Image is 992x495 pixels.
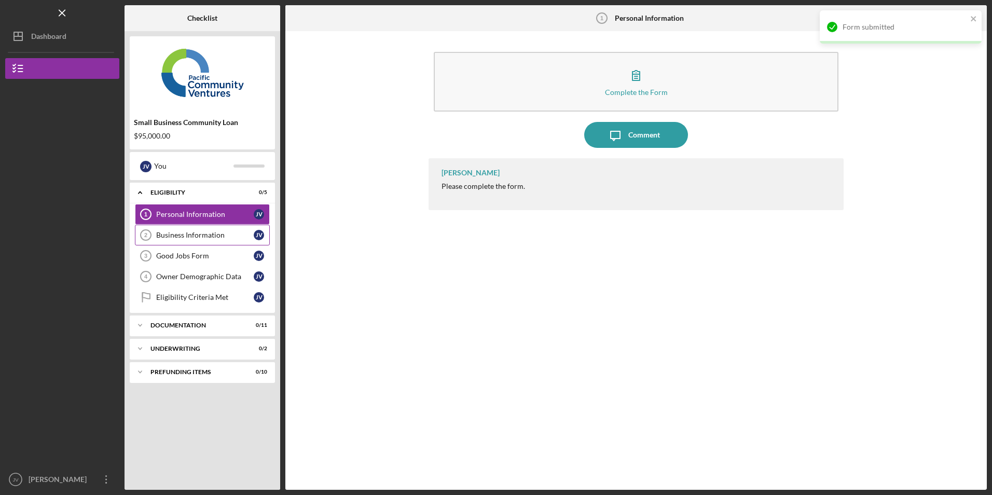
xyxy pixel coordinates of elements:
div: J V [254,271,264,282]
tspan: 2 [144,232,147,238]
div: Underwriting [150,346,241,352]
button: Complete the Form [434,52,838,112]
text: JV [12,477,19,483]
div: Small Business Community Loan [134,118,271,127]
div: Comment [628,122,660,148]
img: Product logo [130,42,275,104]
div: $95,000.00 [134,132,271,140]
div: Please complete the form. [442,182,525,190]
div: 0 / 5 [249,189,267,196]
button: JV[PERSON_NAME] [5,469,119,490]
div: Owner Demographic Data [156,272,254,281]
div: [PERSON_NAME] [26,469,93,492]
a: 2Business InformationJV [135,225,270,245]
tspan: 1 [600,15,603,21]
b: Personal Information [615,14,684,22]
button: Comment [584,122,688,148]
button: Dashboard [5,26,119,47]
tspan: 4 [144,273,148,280]
tspan: 1 [144,211,147,217]
div: Eligibility Criteria Met [156,293,254,301]
div: J V [254,230,264,240]
div: 0 / 2 [249,346,267,352]
div: J V [254,209,264,219]
div: [PERSON_NAME] [442,169,500,177]
div: J V [254,292,264,302]
div: You [154,157,233,175]
div: Prefunding Items [150,369,241,375]
div: J V [140,161,151,172]
div: Dashboard [31,26,66,49]
div: Documentation [150,322,241,328]
a: Eligibility Criteria MetJV [135,287,270,308]
a: 3Good Jobs FormJV [135,245,270,266]
div: Form submitted [843,23,967,31]
tspan: 3 [144,253,147,259]
a: 4Owner Demographic DataJV [135,266,270,287]
a: 1Personal InformationJV [135,204,270,225]
div: 0 / 11 [249,322,267,328]
div: 0 / 10 [249,369,267,375]
div: Business Information [156,231,254,239]
div: Eligibility [150,189,241,196]
div: Personal Information [156,210,254,218]
div: Complete the Form [605,88,668,96]
b: Checklist [187,14,217,22]
div: Good Jobs Form [156,252,254,260]
div: J V [254,251,264,261]
button: close [970,15,977,24]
